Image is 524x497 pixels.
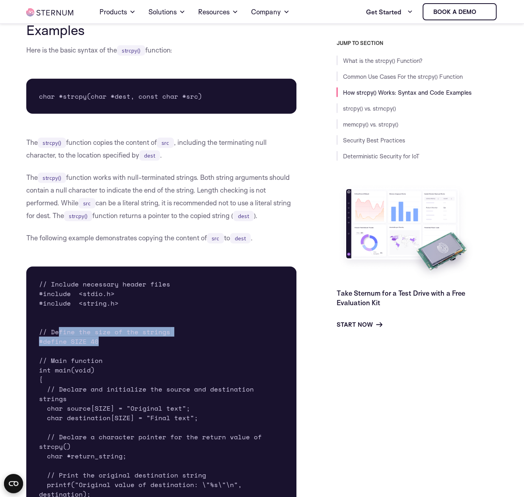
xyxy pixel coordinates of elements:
[207,233,224,244] code: src
[78,198,95,209] code: src
[343,121,398,128] a: memcpy() vs. strcpy()
[230,233,251,244] code: dest
[337,289,465,307] a: Take Sternum for a Test Drive with a Free Evaluation Kit
[233,211,254,221] code: dest
[4,474,23,493] button: Open CMP widget
[26,7,296,37] h2: How strcpy() Works: Syntax and Code Examples
[38,138,66,148] code: strcpy()
[251,1,289,23] a: Company
[157,138,174,148] code: src
[148,1,185,23] a: Solutions
[337,183,476,282] img: Take Sternum for a Test Drive with a Free Evaluation Kit
[343,73,462,80] a: Common Use Cases For the strcpy() Function
[64,211,92,221] code: strcpy()
[479,9,486,15] img: sternum iot
[423,3,497,20] a: Book a demo
[26,136,296,162] p: The function copies the content of , including the terminating null character, to the location sp...
[198,1,238,23] a: Resources
[26,79,296,114] pre: char *strcpy(char *dest, const char *src)
[117,45,145,56] code: strcpy()
[343,89,471,96] a: How strcpy() Works: Syntax and Code Examples
[343,105,396,112] a: strcpy() vs. strncpy()
[337,320,382,329] a: Start Now
[26,232,296,244] p: The following example demonstrates copying the content of to .
[343,152,419,160] a: Deterministic Security for IoT
[139,150,160,161] code: dest
[343,57,423,64] a: What is the strcpy() Function?
[343,136,405,144] a: Security Best Practices
[99,1,136,23] a: Products
[337,40,498,46] h3: JUMP TO SECTION
[366,4,413,20] a: Get Started
[38,173,66,183] code: strcpy()
[26,8,73,16] img: sternum iot
[26,44,296,57] p: Here is the basic syntax of the function:
[26,171,296,222] p: The function works with null-terminated strings. Both string arguments should contain a null char...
